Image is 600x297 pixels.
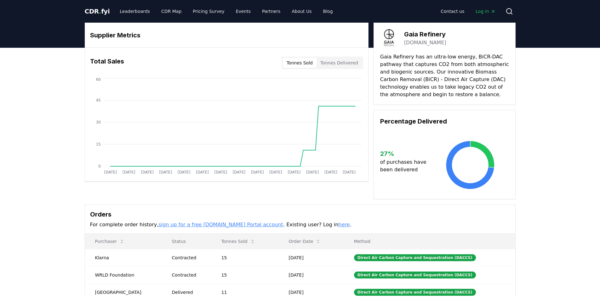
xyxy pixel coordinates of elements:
[216,235,260,248] button: Tonnes Sold
[177,170,190,174] tspan: [DATE]
[214,170,227,174] tspan: [DATE]
[159,170,172,174] tspan: [DATE]
[404,30,446,39] h3: Gaia Refinery
[98,164,101,168] tspan: 0
[122,170,135,174] tspan: [DATE]
[343,170,356,174] tspan: [DATE]
[380,29,398,47] img: Gaia Refinery-logo
[436,6,469,17] a: Contact us
[85,8,110,15] span: CDR fyi
[287,6,317,17] a: About Us
[380,117,509,126] h3: Percentage Delivered
[156,6,186,17] a: CDR Map
[167,238,206,245] p: Status
[85,266,162,283] td: WRLD Foundation
[317,58,362,68] button: Tonnes Delivered
[90,30,363,40] h3: Supplier Metrics
[288,170,300,174] tspan: [DATE]
[172,289,206,295] div: Delivered
[436,6,500,17] nav: Main
[349,238,510,245] p: Method
[380,149,431,158] h3: 27 %
[211,249,279,266] td: 15
[96,77,100,82] tspan: 60
[196,170,209,174] tspan: [DATE]
[324,170,337,174] tspan: [DATE]
[269,170,282,174] tspan: [DATE]
[96,98,100,102] tspan: 45
[338,222,350,228] a: here
[284,235,326,248] button: Order Date
[172,272,206,278] div: Contracted
[96,120,100,124] tspan: 30
[476,8,495,14] span: Log in
[471,6,500,17] a: Log in
[96,142,100,146] tspan: 15
[104,170,117,174] tspan: [DATE]
[257,6,285,17] a: Partners
[354,254,476,261] div: Direct Air Carbon Capture and Sequestration (DACCS)
[115,6,155,17] a: Leaderboards
[85,249,162,266] td: Klarna
[188,6,229,17] a: Pricing Survey
[90,57,124,69] h3: Total Sales
[354,272,476,278] div: Direct Air Carbon Capture and Sequestration (DACCS)
[380,158,431,173] p: of purchases have been delivered
[306,170,319,174] tspan: [DATE]
[380,53,509,98] p: Gaia Refinery has an ultra-low energy, BiCR-DAC pathway that captures CO2 from both atmospheric a...
[90,221,510,228] p: For complete order history, . Existing user? Log in .
[279,249,344,266] td: [DATE]
[318,6,338,17] a: Blog
[172,255,206,261] div: Contracted
[283,58,317,68] button: Tonnes Sold
[251,170,264,174] tspan: [DATE]
[85,7,110,16] a: CDR.fyi
[354,289,476,296] div: Direct Air Carbon Capture and Sequestration (DACCS)
[231,6,256,17] a: Events
[211,266,279,283] td: 15
[158,222,283,228] a: sign up for a free [DOMAIN_NAME] Portal account
[232,170,245,174] tspan: [DATE]
[141,170,154,174] tspan: [DATE]
[404,39,446,47] a: [DOMAIN_NAME]
[99,8,101,15] span: .
[115,6,338,17] nav: Main
[90,210,510,219] h3: Orders
[279,266,344,283] td: [DATE]
[90,235,129,248] button: Purchaser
